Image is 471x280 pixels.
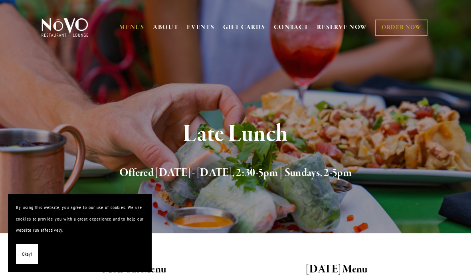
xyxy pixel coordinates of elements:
[52,121,420,147] h1: Late Lunch
[375,20,427,36] a: ORDER NOW
[40,18,90,37] img: Novo Restaurant &amp; Lounge
[317,20,367,35] a: RESERVE NOW
[8,194,152,272] section: Cookie banner
[274,20,309,35] a: CONTACT
[223,20,265,35] a: GIFT CARDS
[16,202,144,236] p: By using this website, you agree to our use of cookies. We use cookies to provide you with a grea...
[22,248,32,260] span: Okay!
[153,24,179,32] a: ABOUT
[242,261,431,278] h2: [DATE] Menu
[52,165,420,181] h2: Offered [DATE] - [DATE], 2:30-5pm | Sundays, 2-5pm
[16,244,38,264] button: Okay!
[187,24,214,32] a: EVENTS
[119,24,144,32] a: MENUS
